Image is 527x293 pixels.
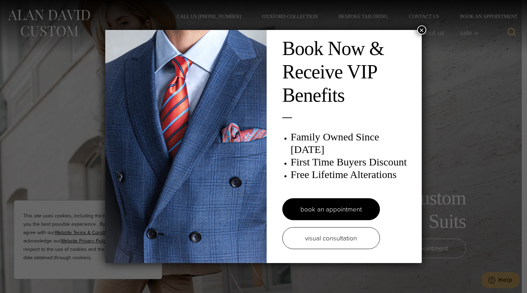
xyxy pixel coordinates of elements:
[291,131,415,156] h3: Family Owned Since [DATE]
[282,37,415,107] h2: Book Now & Receive VIP Benefits
[282,198,380,220] a: book an appointment
[291,168,415,181] h3: Free Lifetime Alterations
[417,25,426,34] button: Close
[291,156,415,168] h3: First Time Buyers Discount
[16,5,30,11] span: Help
[282,227,380,249] a: visual consultation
